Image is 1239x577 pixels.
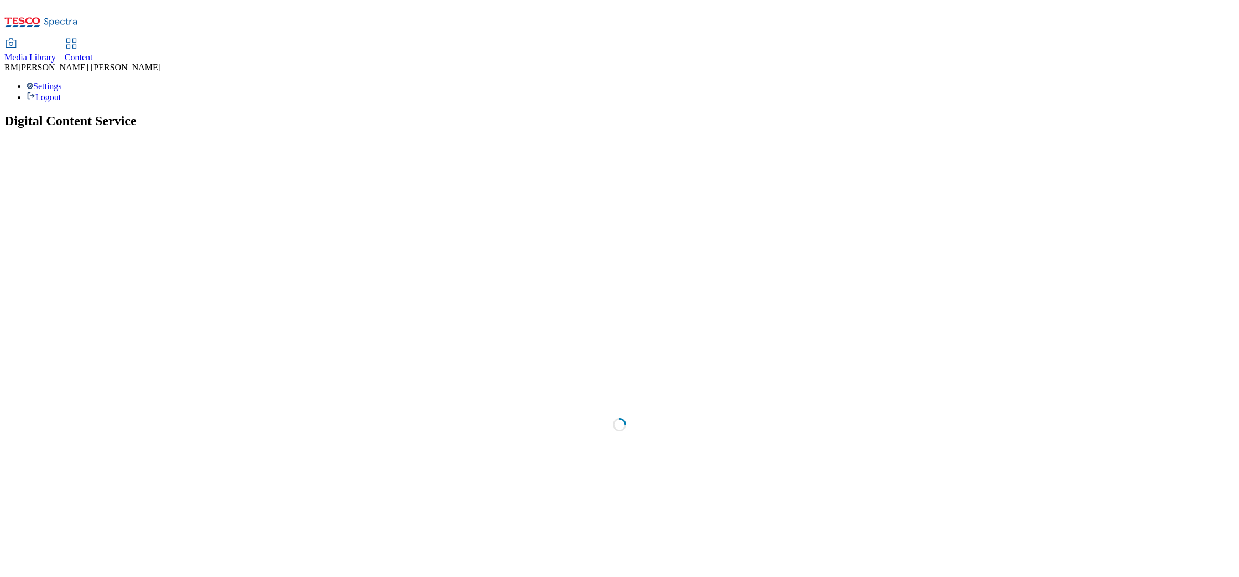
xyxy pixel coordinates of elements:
h1: Digital Content Service [4,114,1235,128]
span: RM [4,63,18,72]
a: Media Library [4,39,56,63]
a: Content [65,39,93,63]
span: Media Library [4,53,56,62]
a: Logout [27,92,61,102]
span: [PERSON_NAME] [PERSON_NAME] [18,63,161,72]
span: Content [65,53,93,62]
a: Settings [27,81,62,91]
